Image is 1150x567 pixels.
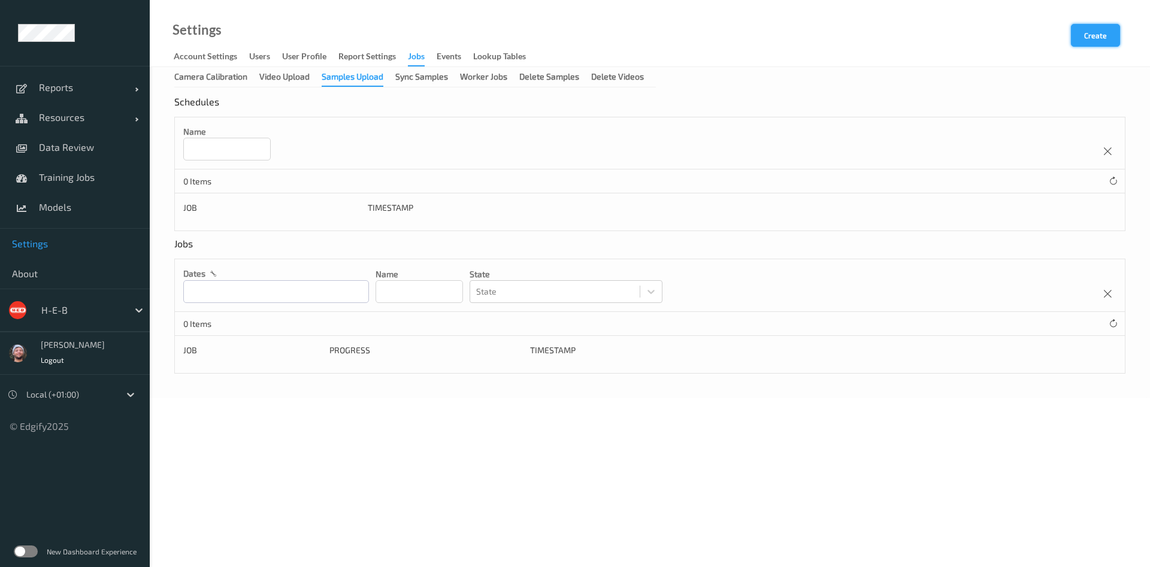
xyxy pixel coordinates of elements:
[473,48,538,65] a: Lookup Tables
[395,71,460,81] a: Sync Samples
[259,71,310,86] div: Video Upload
[183,126,271,138] p: Name
[172,24,222,36] a: Settings
[183,344,321,356] div: Job
[437,50,461,65] div: events
[183,202,359,214] div: Job
[395,71,448,86] div: Sync Samples
[519,71,591,81] a: Delete Samples
[473,50,526,65] div: Lookup Tables
[376,268,463,280] p: Name
[174,50,237,65] div: Account Settings
[174,238,196,259] div: Jobs
[338,50,396,65] div: Report Settings
[282,48,338,65] a: User Profile
[338,48,408,65] a: Report Settings
[530,344,833,356] div: Timestamp
[322,71,383,87] div: Samples Upload
[183,175,273,187] p: 0 Items
[282,50,326,65] div: User Profile
[368,202,755,214] div: Timestamp
[519,71,579,86] div: Delete Samples
[460,71,519,81] a: Worker Jobs
[591,71,656,81] a: Delete Videos
[1071,24,1120,47] button: Create
[174,48,249,65] a: Account Settings
[174,71,259,81] a: Camera Calibration
[437,48,473,65] a: events
[174,71,247,86] div: Camera Calibration
[322,71,395,81] a: Samples Upload
[408,50,425,66] div: Jobs
[470,268,662,280] p: State
[249,50,270,65] div: users
[408,48,437,66] a: Jobs
[460,71,507,86] div: Worker Jobs
[174,96,222,117] div: Schedules
[329,344,522,356] div: Progress
[183,268,205,280] p: dates
[259,71,322,81] a: Video Upload
[183,318,273,330] p: 0 Items
[591,71,644,86] div: Delete Videos
[249,48,282,65] a: users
